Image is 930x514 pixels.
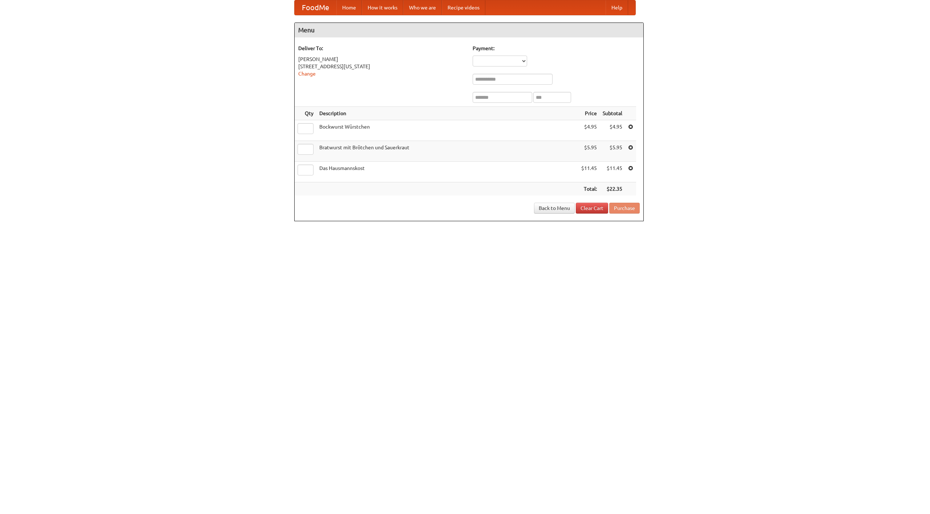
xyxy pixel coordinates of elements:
[576,203,608,214] a: Clear Cart
[578,162,600,182] td: $11.45
[298,45,465,52] h5: Deliver To:
[316,141,578,162] td: Bratwurst mit Brötchen und Sauerkraut
[606,0,628,15] a: Help
[600,141,625,162] td: $5.95
[316,107,578,120] th: Description
[403,0,442,15] a: Who we are
[298,56,465,63] div: [PERSON_NAME]
[600,182,625,196] th: $22.35
[578,182,600,196] th: Total:
[600,162,625,182] td: $11.45
[578,120,600,141] td: $4.95
[473,45,640,52] h5: Payment:
[600,120,625,141] td: $4.95
[609,203,640,214] button: Purchase
[336,0,362,15] a: Home
[298,63,465,70] div: [STREET_ADDRESS][US_STATE]
[298,71,316,77] a: Change
[316,120,578,141] td: Bockwurst Würstchen
[534,203,575,214] a: Back to Menu
[442,0,485,15] a: Recipe videos
[316,162,578,182] td: Das Hausmannskost
[295,23,643,37] h4: Menu
[578,141,600,162] td: $5.95
[578,107,600,120] th: Price
[295,107,316,120] th: Qty
[600,107,625,120] th: Subtotal
[362,0,403,15] a: How it works
[295,0,336,15] a: FoodMe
